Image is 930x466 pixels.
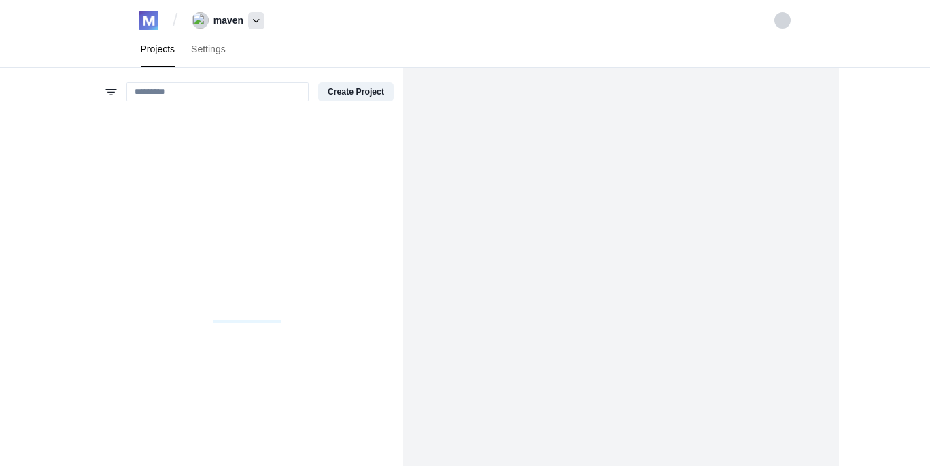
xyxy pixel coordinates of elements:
span: / [173,10,177,31]
a: Projects [133,31,184,67]
button: maven [187,10,269,31]
img: logo [139,11,158,30]
a: Settings [183,31,234,67]
button: Create Project [318,82,394,101]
